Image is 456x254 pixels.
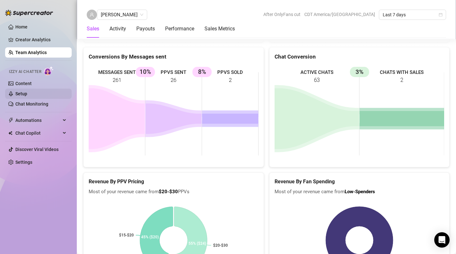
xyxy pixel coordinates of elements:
[15,35,67,45] a: Creator Analytics
[136,25,155,33] div: Payouts
[439,13,443,17] span: calendar
[383,10,442,20] span: Last 7 days
[159,189,178,194] b: $20-$30
[89,52,259,61] div: Conversions By Messages sent
[90,12,94,17] span: user
[15,91,27,96] a: Setup
[15,160,32,165] a: Settings
[434,232,450,248] div: Open Intercom Messenger
[213,243,228,248] text: $20-$30
[165,25,194,33] div: Performance
[304,10,375,19] span: CDT America/[GEOGRAPHIC_DATA]
[89,178,259,186] h5: Revenue By PPV Pricing
[44,66,54,75] img: AI Chatter
[275,52,444,61] div: Chat Conversion
[15,81,32,86] a: Content
[119,233,134,238] text: $15-$20
[15,50,47,55] a: Team Analytics
[275,188,444,196] span: Most of your revenue came from
[101,10,143,20] span: Ryan jardin
[109,25,126,33] div: Activity
[89,188,259,196] span: Most of your revenue came from PPVs
[263,10,300,19] span: After OnlyFans cut
[15,101,48,107] a: Chat Monitoring
[9,69,41,75] span: Izzy AI Chatter
[204,25,235,33] div: Sales Metrics
[8,131,12,135] img: Chat Copilot
[5,10,53,16] img: logo-BBDzfeDw.svg
[87,25,99,33] div: Sales
[15,147,59,152] a: Discover Viral Videos
[275,178,444,186] h5: Revenue By Fan Spending
[8,118,13,123] span: thunderbolt
[15,128,61,138] span: Chat Copilot
[15,24,28,29] a: Home
[345,189,375,194] b: Low-Spenders
[15,115,61,125] span: Automations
